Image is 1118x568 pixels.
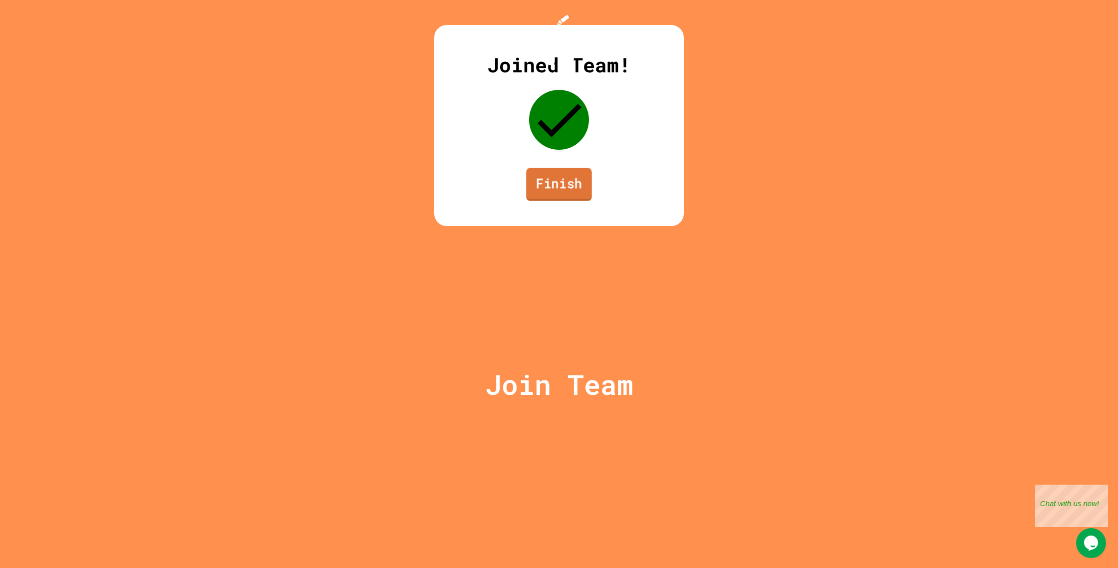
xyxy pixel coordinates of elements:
iframe: chat widget [1035,485,1108,527]
a: Finish [526,168,592,201]
p: Join Team [485,364,633,405]
img: Logo.svg [539,15,579,65]
iframe: chat widget [1076,528,1108,558]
